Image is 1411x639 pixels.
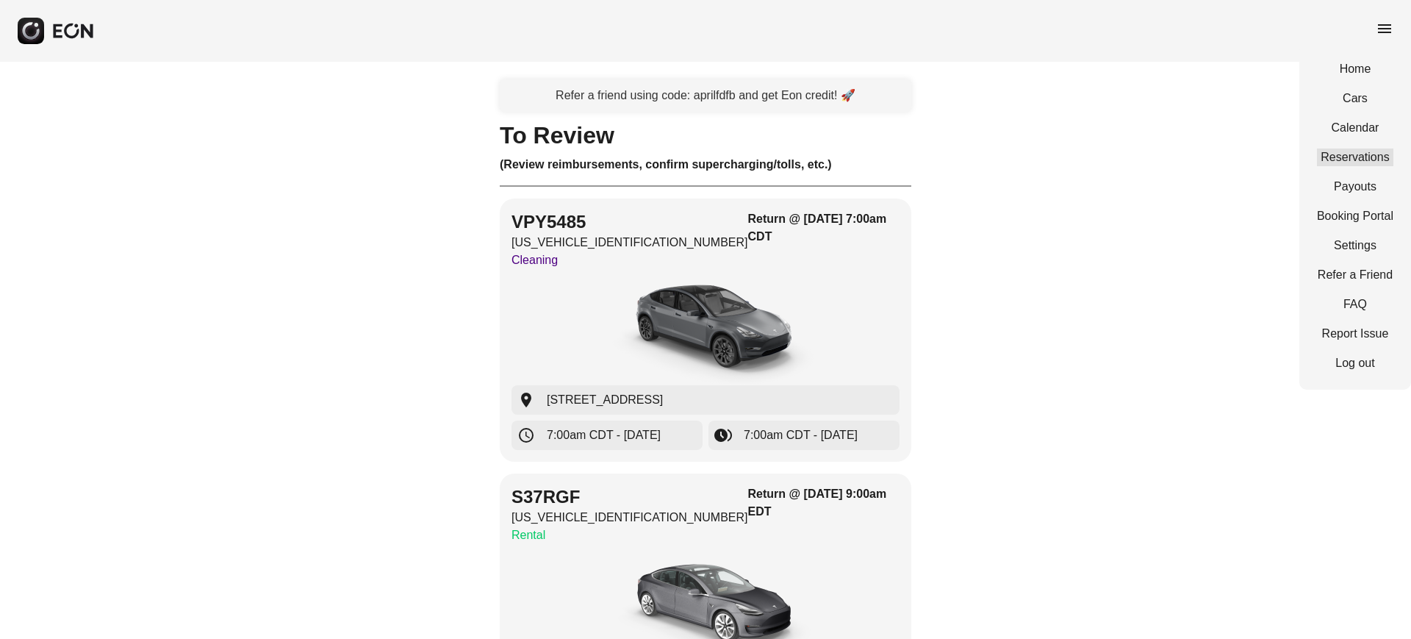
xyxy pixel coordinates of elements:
[1317,325,1393,343] a: Report Issue
[1317,149,1393,166] a: Reservations
[1317,207,1393,225] a: Booking Portal
[1317,90,1393,107] a: Cars
[511,251,748,269] p: Cleaning
[714,426,732,444] span: browse_gallery
[1317,266,1393,284] a: Refer a Friend
[1317,296,1393,313] a: FAQ
[595,275,816,385] img: car
[547,426,661,444] span: 7:00am CDT - [DATE]
[511,234,748,251] p: [US_VEHICLE_IDENTIFICATION_NUMBER]
[748,210,900,246] h3: Return @ [DATE] 7:00am CDT
[511,526,748,544] p: Rental
[1317,178,1393,196] a: Payouts
[1317,119,1393,137] a: Calendar
[500,79,911,112] a: Refer a friend using code: aprilfdfb and get Eon credit! 🚀
[517,391,535,409] span: location_on
[1317,60,1393,78] a: Home
[1317,237,1393,254] a: Settings
[511,509,748,526] p: [US_VEHICLE_IDENTIFICATION_NUMBER]
[500,156,911,174] h3: (Review reimbursements, confirm supercharging/tolls, etc.)
[1376,20,1393,38] span: menu
[748,485,900,521] h3: Return @ [DATE] 9:00am EDT
[500,126,911,144] h1: To Review
[744,426,858,444] span: 7:00am CDT - [DATE]
[500,199,911,462] button: VPY5485[US_VEHICLE_IDENTIFICATION_NUMBER]CleaningReturn @ [DATE] 7:00am CDTcar[STREET_ADDRESS]7:0...
[1317,354,1393,372] a: Log out
[517,426,535,444] span: schedule
[547,391,663,409] span: [STREET_ADDRESS]
[511,485,748,509] h2: S37RGF
[511,210,748,234] h2: VPY5485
